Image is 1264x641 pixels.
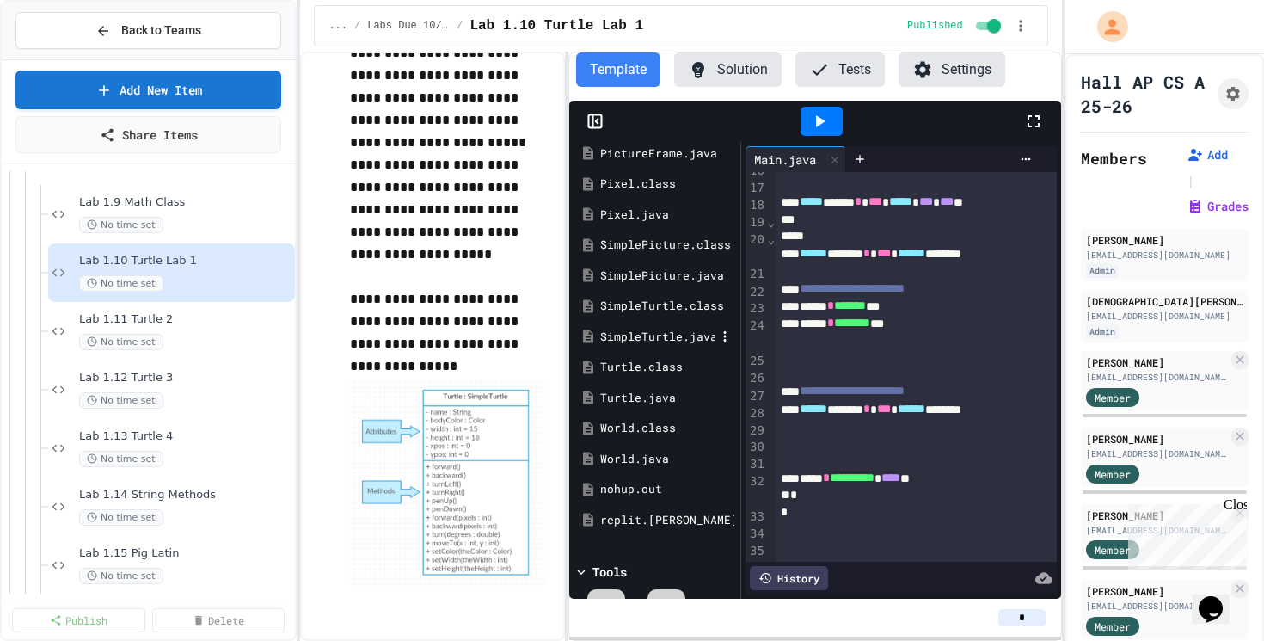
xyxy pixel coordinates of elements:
div: 32 [746,473,767,508]
h1: Hall AP CS A 25-26 [1081,70,1211,118]
div: 27 [746,388,767,405]
div: 21 [746,266,767,283]
div: 17 [746,180,767,197]
span: Back to Teams [121,22,201,40]
span: Lab 1.14 String Methods [79,488,291,502]
div: World.class [600,420,734,437]
span: No time set [79,217,163,233]
div: Pixel.java [600,206,734,224]
h2: Members [1081,146,1147,170]
div: 26 [746,370,767,387]
a: Share Items [15,116,281,153]
iframe: chat widget [1192,572,1247,624]
span: Member [1095,542,1131,558]
span: Fold line [767,215,776,229]
span: Lab 1.10 Turtle Lab 1 [79,254,291,268]
span: Lab 1.15 Pig Latin [79,546,291,561]
span: Published [907,19,963,33]
span: Fold line [767,232,776,246]
span: | [1187,170,1195,191]
span: / [354,19,360,33]
div: SimplePicture.java [600,268,734,285]
span: Member [1095,619,1131,634]
div: Admin [1086,263,1119,278]
div: [EMAIL_ADDRESS][DOMAIN_NAME][PERSON_NAME] [1086,524,1228,537]
button: Assignment Settings [1218,78,1249,109]
div: [PERSON_NAME] [1086,508,1228,523]
button: Settings [899,52,1005,87]
div: 18 [746,197,767,214]
div: Turtle.class [600,359,734,376]
div: [EMAIL_ADDRESS][DOMAIN_NAME] [1086,310,1243,323]
div: 35 [746,543,767,560]
div: 19 [746,214,767,231]
span: Lab 1.13 Turtle 4 [79,429,291,444]
div: 36 [746,560,767,577]
div: 31 [746,456,767,473]
div: [EMAIL_ADDRESS][DOMAIN_NAME] [1086,249,1243,262]
button: Grades [1187,198,1249,215]
div: [PERSON_NAME] [1086,354,1228,370]
div: [PERSON_NAME] [1086,232,1243,248]
div: World.java [600,451,734,468]
div: nohup.out [600,481,734,498]
div: Main.java [746,151,825,169]
button: Tests [795,52,885,87]
div: [EMAIL_ADDRESS][DOMAIN_NAME] [1086,447,1228,460]
a: Delete [152,608,285,632]
div: Content is published and visible to students [907,15,1004,36]
a: Add New Item [15,71,281,109]
div: Admin [1086,324,1119,339]
iframe: chat widget [1121,497,1247,570]
span: Member [1095,466,1131,482]
span: Lab 1.12 Turtle 3 [79,371,291,385]
div: My Account [1079,7,1132,46]
div: [EMAIL_ADDRESS][DOMAIN_NAME] [1086,371,1228,384]
div: SimpleTurtle.java [600,329,715,346]
div: [PERSON_NAME] [1086,431,1228,447]
span: No time set [79,568,163,584]
span: Lab 1.11 Turtle 2 [79,312,291,327]
button: Add [1187,146,1228,163]
span: No time set [79,392,163,409]
div: Chat with us now!Close [7,7,119,109]
div: [EMAIL_ADDRESS][DOMAIN_NAME] [1086,600,1228,613]
span: Member [1095,390,1131,405]
span: Lab 1.10 Turtle Lab 1 [469,15,643,36]
div: 23 [746,300,767,317]
button: Solution [674,52,782,87]
span: No time set [79,451,163,467]
a: Publish [12,608,145,632]
span: ... [328,19,347,33]
div: History [750,566,828,590]
span: Lab 1.9 Math Class [79,195,291,210]
span: No time set [79,334,163,350]
div: SimplePicture.class [600,237,734,254]
div: Turtle.java [600,390,734,407]
div: replit.[PERSON_NAME] [600,512,734,529]
div: SimpleTurtle.class [600,298,734,315]
div: [PERSON_NAME] [1086,583,1228,599]
button: Template [576,52,660,87]
div: [DEMOGRAPHIC_DATA][PERSON_NAME] [1086,293,1243,309]
div: 25 [746,353,767,370]
div: 20 [746,231,767,266]
span: No time set [79,509,163,526]
div: Pixel.class [600,176,734,193]
div: 22 [746,284,767,301]
div: Main.java [746,146,846,172]
div: PictureFrame.java [600,145,734,163]
div: 33 [746,508,767,526]
div: Tools [592,563,627,581]
div: 34 [746,526,767,543]
span: / [457,19,463,33]
div: 30 [746,439,767,456]
div: 24 [746,317,767,353]
span: Labs Due 10/24 [367,19,450,33]
div: 29 [746,422,767,440]
span: No time set [79,275,163,292]
button: Back to Teams [15,12,281,49]
div: 28 [746,405,767,422]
